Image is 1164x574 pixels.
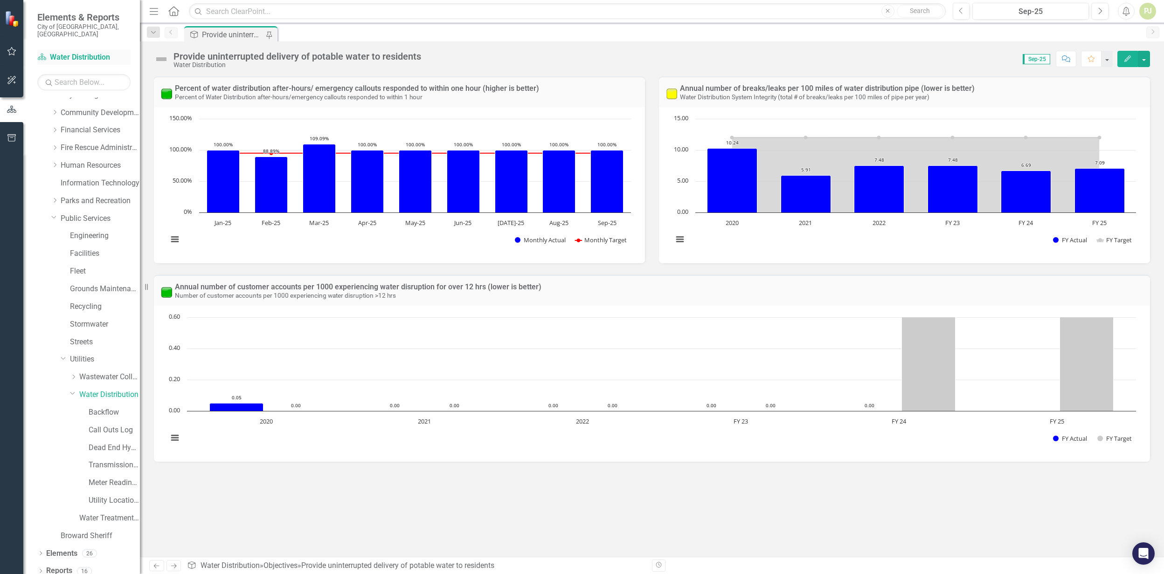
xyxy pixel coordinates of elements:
[1095,159,1105,166] text: 7.09
[169,406,180,414] text: 0.00
[799,219,812,227] text: 2021
[524,236,566,244] text: Monthly Actual
[173,51,421,61] div: Provide uninterrupted delivery of potable water to residents
[447,150,480,213] path: Jun-25, 100. Monthly Actual.
[677,176,688,184] text: 5.00
[781,176,831,213] path: 2021, 5.90551181. FY Actual.
[1018,219,1033,227] text: FY 24
[543,150,575,213] path: Aug-25, 100. Monthly Actual.
[450,402,459,409] text: 0.00
[897,5,943,18] button: Search
[854,166,904,213] path: 2022, 7.48031496. FY Actual.
[948,157,958,163] text: 7.48
[1106,434,1132,443] text: FY Target
[70,301,140,312] a: Recycling
[89,407,140,418] a: Backflow
[549,141,568,148] text: 100.00%
[390,402,400,409] text: 0.00
[726,139,739,146] text: 10.24
[161,88,172,99] img: Meets or exceeds target
[1097,236,1132,244] button: Show FY Target
[232,394,242,401] text: 0.05
[454,141,473,148] text: 100.00%
[877,136,881,139] path: 2022, 12. FY Target.
[1001,171,1051,213] path: FY 24, 6.69291339. FY Actual.
[202,29,263,41] div: Provide uninterrupted delivery of potable water to residents
[1023,54,1050,64] span: Sep-25
[37,52,131,63] a: Water Distribution
[82,549,97,557] div: 26
[61,178,140,189] a: Information Technology
[358,141,377,148] text: 100.00%
[175,93,423,101] small: Percent of Water Distribution after-hours/emergency callouts responded to within 1 hour
[976,6,1086,17] div: Sep-25
[37,74,131,90] input: Search Below...
[1050,417,1064,425] text: FY 25
[163,313,1141,452] div: Chart. Highcharts interactive chart.
[89,478,140,488] a: Meter Reading ([PERSON_NAME])
[169,114,192,122] text: 150.00%
[169,312,180,321] text: 0.60
[548,402,558,409] text: 0.00
[515,236,565,244] button: Show Monthly Actual
[163,313,1141,452] svg: Interactive chart
[70,354,140,365] a: Utilities
[502,141,521,148] text: 100.00%
[89,495,140,506] a: Utility Location Requests
[169,145,192,153] text: 100.00%
[575,236,627,244] button: Show Monthly Target
[1139,3,1156,20] div: PJ
[910,7,930,14] span: Search
[1097,435,1132,443] button: Show FY Target
[1075,169,1125,213] path: FY 25, 7.08661417. FY Actual.
[173,61,421,68] div: Water Distribution
[210,403,263,411] path: 2020, 0.04926594. FY Actual.
[70,284,140,294] a: Grounds Maintenance
[187,560,645,571] div: » »
[70,337,140,348] a: Streets
[1060,294,1114,411] path: FY 25, 0.75. FY Target.
[865,402,874,409] text: 0.00
[168,431,181,444] button: View chart menu, Chart
[1098,136,1102,139] path: FY 25, 12. FY Target.
[1062,236,1087,244] text: FY Actual
[597,141,617,148] text: 100.00%
[1053,236,1087,244] button: Show FY Actual
[928,166,978,213] path: FY 23, 7.48031496. FY Actual.
[873,219,886,227] text: 2022
[70,248,140,259] a: Facilities
[668,114,1141,254] svg: Interactive chart
[358,219,376,227] text: Apr-25
[1132,542,1155,565] div: Open Intercom Messenger
[61,213,140,224] a: Public Services
[972,3,1089,20] button: Sep-25
[591,150,624,213] path: Sep-25, 100. Monthly Actual.
[674,114,688,122] text: 15.00
[61,125,140,136] a: Financial Services
[61,196,140,206] a: Parks and Recreation
[1024,136,1028,139] path: FY 24, 12. FY Target.
[169,375,180,383] text: 0.20
[263,561,298,570] a: Objectives
[576,417,589,425] text: 2022
[666,88,677,99] img: Slightly below target
[945,219,960,227] text: FY 23
[598,219,617,227] text: Sep-25
[674,145,688,153] text: 10.00
[89,425,140,436] a: Call Outs Log
[61,143,140,153] a: Fire Rescue Administration
[1092,219,1107,227] text: FY 25
[673,233,686,246] button: View chart menu, Chart
[680,93,929,101] small: Water Distribution System Integrity (total # of breaks/leaks per 100 miles of pipe per year)
[1053,435,1087,443] button: Show FY Actual
[260,417,273,425] text: 2020
[263,148,279,154] text: 88.89%
[255,157,288,213] path: Feb-25, 88.88888889. Monthly Actual.
[214,219,231,227] text: Jan-25
[175,282,541,291] a: Annual number of customer accounts per 1000 experiencing water disruption for over 12 hrs (lower ...
[1062,434,1087,443] text: FY Actual
[801,166,811,173] text: 5.91
[291,402,301,409] text: 0.00
[303,144,336,213] path: Mar-25, 109.09090909. Monthly Actual.
[766,402,776,409] text: 0.00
